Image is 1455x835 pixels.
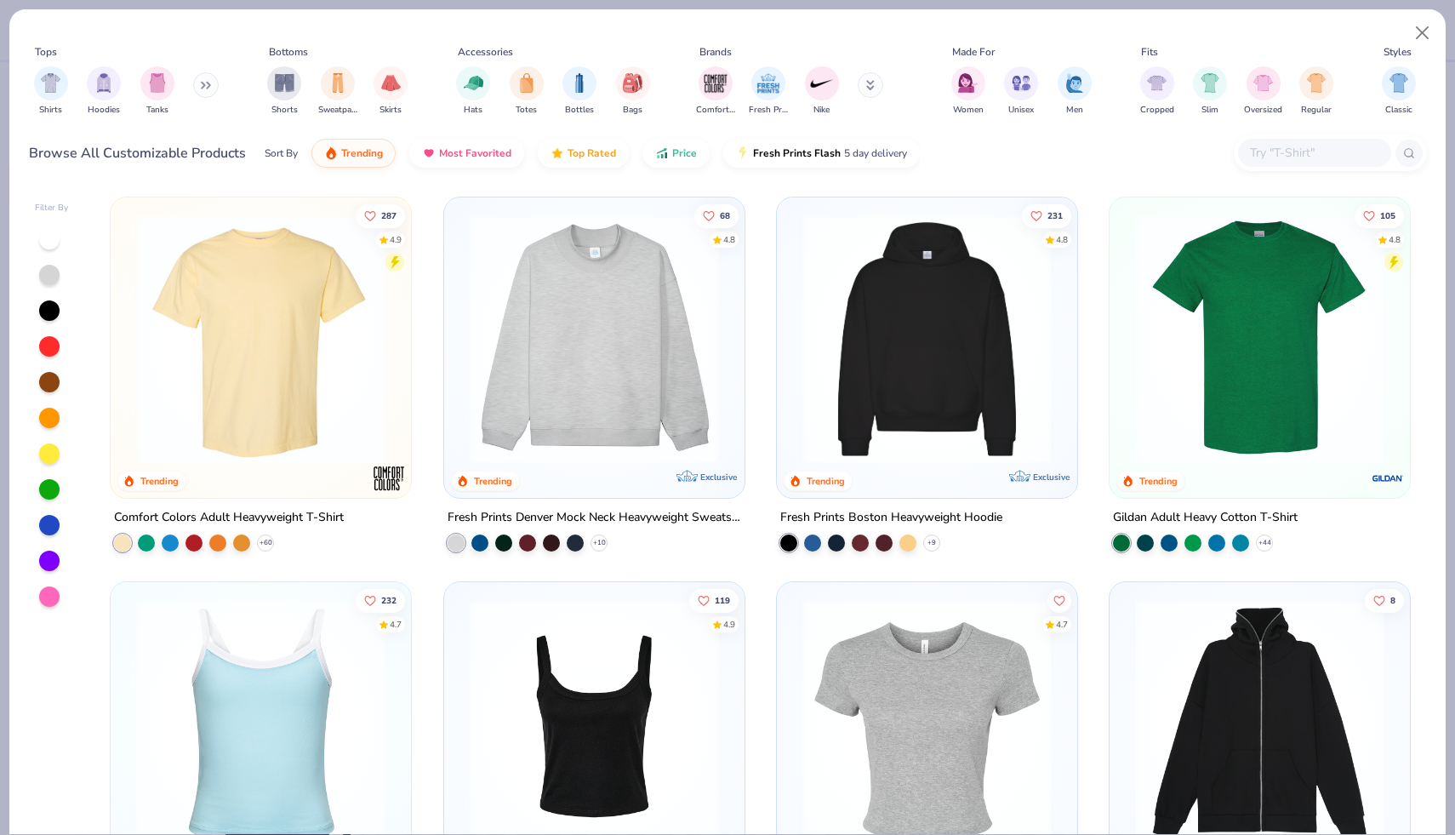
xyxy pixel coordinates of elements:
[1253,73,1273,93] img: Oversized Image
[805,66,839,117] button: filter button
[35,202,69,214] div: Filter By
[809,71,835,96] img: Nike Image
[1380,211,1395,220] span: 105
[324,146,338,160] img: trending.gif
[35,44,57,60] div: Tops
[1140,104,1174,117] span: Cropped
[813,104,830,117] span: Nike
[672,146,697,160] span: Price
[703,71,728,96] img: Comfort Colors Image
[146,104,168,117] span: Tanks
[510,66,544,117] div: filter for Totes
[373,461,407,495] img: Comfort Colors logo
[623,73,642,93] img: Bags Image
[318,104,357,117] span: Sweatpants
[267,66,301,117] button: filter button
[456,66,490,117] div: filter for Hats
[1004,66,1038,117] div: filter for Unisex
[1389,233,1401,246] div: 4.8
[328,73,347,93] img: Sweatpants Image
[1056,619,1068,632] div: 4.7
[927,538,936,548] span: + 9
[700,472,737,483] span: Exclusive
[1382,66,1416,117] div: filter for Classic
[951,66,985,117] button: filter button
[1244,66,1282,117] div: filter for Oversized
[1141,44,1158,60] div: Fits
[34,66,68,117] button: filter button
[318,66,357,117] div: filter for Sweatpants
[952,44,995,60] div: Made For
[1058,66,1092,117] div: filter for Men
[1147,73,1167,93] img: Cropped Image
[1307,73,1327,93] img: Regular Image
[458,44,513,60] div: Accessories
[381,73,401,93] img: Skirts Image
[461,214,727,464] img: f5d85501-0dbb-4ee4-b115-c08fa3845d83
[356,589,405,613] button: Like
[114,507,344,529] div: Comfort Colors Adult Heavyweight T-Shirt
[1066,104,1083,117] span: Men
[39,104,62,117] span: Shirts
[448,507,741,529] div: Fresh Prints Denver Mock Neck Heavyweight Sweatshirt
[422,146,436,160] img: most_fav.gif
[140,66,174,117] div: filter for Tanks
[381,211,397,220] span: 287
[1008,104,1034,117] span: Unisex
[1390,597,1395,605] span: 8
[341,146,383,160] span: Trending
[696,66,735,117] button: filter button
[562,66,596,117] button: filter button
[696,66,735,117] div: filter for Comfort Colors
[570,73,589,93] img: Bottles Image
[1033,472,1070,483] span: Exclusive
[390,233,402,246] div: 4.9
[517,73,536,93] img: Totes Image
[953,104,984,117] span: Women
[1371,461,1405,495] img: Gildan logo
[381,597,397,605] span: 232
[736,146,750,160] img: flash.gif
[1299,66,1333,117] button: filter button
[1201,104,1218,117] span: Slim
[41,73,60,93] img: Shirts Image
[1012,73,1031,93] img: Unisex Image
[688,589,738,613] button: Like
[616,66,650,117] button: filter button
[1056,233,1068,246] div: 4.8
[1022,203,1071,227] button: Like
[693,203,738,227] button: Like
[374,66,408,117] button: filter button
[1193,66,1227,117] button: filter button
[1355,203,1404,227] button: Like
[265,146,298,161] div: Sort By
[1127,214,1393,464] img: db319196-8705-402d-8b46-62aaa07ed94f
[623,104,642,117] span: Bags
[756,71,781,96] img: Fresh Prints Image
[1385,104,1412,117] span: Classic
[723,139,920,168] button: Fresh Prints Flash5 day delivery
[464,104,482,117] span: Hats
[87,66,121,117] div: filter for Hoodies
[516,104,537,117] span: Totes
[722,619,734,632] div: 4.9
[275,73,294,93] img: Shorts Image
[267,66,301,117] div: filter for Shorts
[1384,44,1412,60] div: Styles
[1004,66,1038,117] button: filter button
[592,538,605,548] span: + 10
[1047,589,1071,613] button: Like
[311,139,396,168] button: Trending
[94,73,113,93] img: Hoodies Image
[1389,73,1409,93] img: Classic Image
[1047,211,1063,220] span: 231
[269,44,308,60] div: Bottoms
[1301,104,1332,117] span: Regular
[1258,538,1271,548] span: + 44
[749,104,788,117] span: Fresh Prints
[1365,589,1404,613] button: Like
[271,104,298,117] span: Shorts
[844,144,907,163] span: 5 day delivery
[1244,104,1282,117] span: Oversized
[568,146,616,160] span: Top Rated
